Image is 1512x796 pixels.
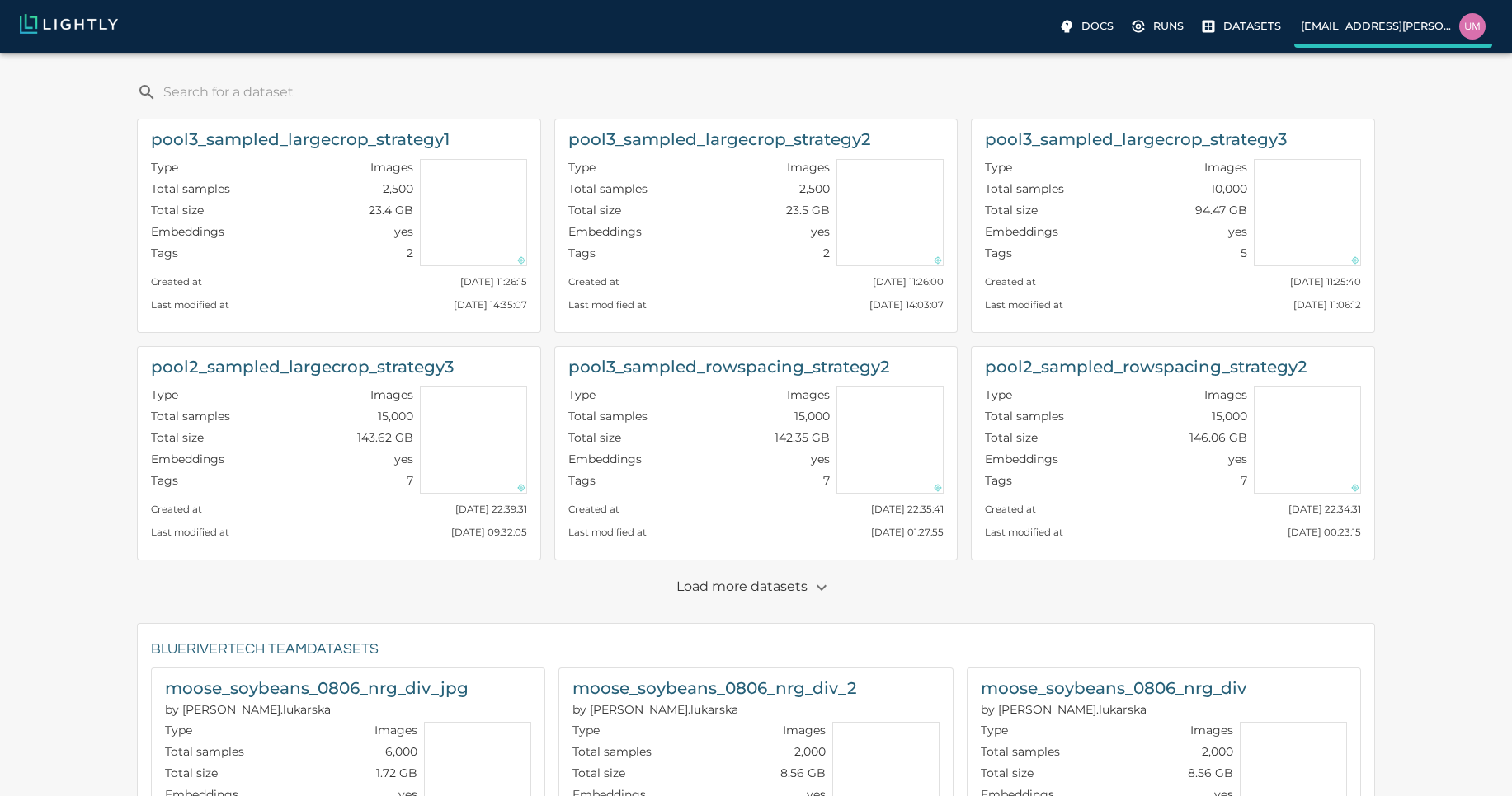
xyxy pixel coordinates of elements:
input: search [163,79,1368,105]
p: 23.5 GB [786,202,830,218]
p: Type [568,386,596,403]
p: 2 [823,245,830,261]
p: Embeddings [151,223,224,240]
p: 94.47 GB [1195,202,1247,218]
p: 146.06 GB [1189,429,1247,446]
p: 143.62 GB [357,429,413,446]
img: uma.govindarajan@bluerivertech.com [1459,13,1486,40]
h6: moose_soybeans_0806_nrg_div_jpg [165,675,469,701]
small: [DATE] 09:32:05 [451,527,527,538]
a: pool3_sampled_rowspacing_strategy2TypeImagesTotal samples15,000Total size142.35 GBEmbeddingsyesTa... [554,346,959,560]
small: [DATE] 22:39:31 [455,503,527,515]
small: [DATE] 11:25:40 [1290,276,1361,288]
p: Total size [151,202,204,218]
p: 7 [1241,472,1247,489]
a: pool2_sampled_largecrop_strategy3TypeImagesTotal samples15,000Total size143.62 GBEmbeddingsyesTag... [137,346,541,560]
label: Docs [1055,13,1120,40]
p: Images [783,722,826,738]
p: yes [1228,451,1247,467]
p: Type [985,386,1012,403]
h6: BlueRiverTech team Datasets [151,637,1361,663]
p: Images [787,159,830,176]
small: Last modified at [151,527,229,538]
p: Images [370,386,413,403]
a: pool3_sampled_largecrop_strategy3TypeImagesTotal samples10,000Total size94.47 GBEmbeddingsyesTags... [971,119,1375,333]
p: Embeddings [568,451,642,467]
label: [EMAIL_ADDRESS][PERSON_NAME][DOMAIN_NAME]uma.govindarajan@bluerivertech.com [1294,8,1492,48]
small: Created at [985,503,1036,515]
small: Last modified at [985,299,1063,311]
p: 15,000 [378,408,413,424]
p: Images [374,722,417,738]
p: 1.72 GB [376,765,417,781]
p: Embeddings [568,223,642,240]
p: 7 [407,472,413,489]
label: Runs [1127,13,1190,40]
p: 2,500 [799,180,830,197]
label: Datasets [1197,13,1288,40]
small: [DATE] 11:26:15 [460,276,527,288]
h6: pool3_sampled_largecrop_strategy2 [568,126,870,152]
small: [DATE] 14:35:07 [454,299,527,311]
p: Tags [568,472,596,489]
p: Total samples [165,743,244,760]
p: Type [568,159,596,176]
a: pool2_sampled_rowspacing_strategy2TypeImagesTotal samples15,000Total size146.06 GBEmbeddingsyesTa... [971,346,1375,560]
p: Tags [985,472,1012,489]
p: Tags [151,245,178,261]
small: [DATE] 01:27:55 [871,527,944,538]
span: silvana.lukarska@bluerivertech.com (BlueRiverTech) [981,702,1147,717]
small: Created at [568,276,619,288]
p: Total samples [572,743,652,760]
p: 8.56 GB [780,765,826,781]
h6: pool2_sampled_largecrop_strategy3 [151,354,454,380]
small: Created at [568,503,619,515]
h6: pool3_sampled_largecrop_strategy1 [151,126,450,152]
p: Type [151,386,178,403]
p: Total size [568,202,621,218]
p: 15,000 [794,408,830,424]
p: 5 [1241,245,1247,261]
small: [DATE] 22:34:31 [1288,503,1361,515]
p: Total samples [985,180,1064,197]
p: Docs [1081,18,1114,34]
small: [DATE] 11:26:00 [873,276,944,288]
p: Tags [568,245,596,261]
p: Type [165,722,192,738]
p: 6,000 [385,743,417,760]
p: 10,000 [1211,180,1247,197]
h6: pool3_sampled_rowspacing_strategy2 [568,354,889,380]
p: Type [572,722,600,738]
small: [DATE] 14:03:07 [869,299,944,311]
p: Datasets [1223,18,1281,34]
p: Total size [572,765,625,781]
p: yes [394,451,413,467]
p: Embeddings [985,451,1058,467]
p: Total size [985,429,1038,446]
p: 2,500 [383,180,413,197]
p: Tags [985,245,1012,261]
p: Runs [1153,18,1184,34]
p: 2,000 [794,743,826,760]
p: Total size [165,765,218,781]
p: Type [151,159,178,176]
a: pool3_sampled_largecrop_strategy2TypeImagesTotal samples2,500Total size23.5 GBEmbeddingsyesTags2C... [554,119,959,333]
p: yes [811,223,830,240]
small: Created at [151,503,202,515]
h6: moose_soybeans_0806_nrg_div_2 [572,675,856,701]
small: Last modified at [568,527,647,538]
p: Total size [568,429,621,446]
p: Total samples [981,743,1060,760]
p: Total samples [151,180,230,197]
p: Images [787,386,830,403]
p: [EMAIL_ADDRESS][PERSON_NAME][DOMAIN_NAME] [1301,18,1453,34]
p: Total size [981,765,1034,781]
span: silvana.lukarska@bluerivertech.com (BlueRiverTech) [572,702,738,717]
small: [DATE] 11:06:12 [1293,299,1361,311]
p: 142.35 GB [775,429,830,446]
p: Images [370,159,413,176]
p: yes [811,451,830,467]
p: Total size [985,202,1038,218]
